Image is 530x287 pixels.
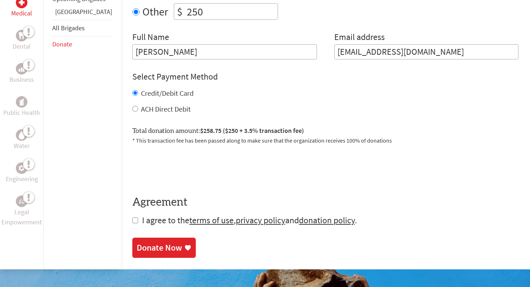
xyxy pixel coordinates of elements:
[19,165,25,171] img: Engineering
[132,153,242,181] iframe: reCAPTCHA
[16,129,27,141] div: Water
[132,44,317,59] input: Enter Full Name
[9,63,34,85] a: BusinessBusiness
[16,63,27,75] div: Business
[52,7,112,20] li: Panama
[299,215,355,226] a: donation policy
[236,215,285,226] a: privacy policy
[13,30,31,51] a: DentalDental
[52,24,85,32] a: All Brigades
[142,215,357,226] span: I agree to the , and .
[19,98,25,106] img: Public Health
[55,8,112,16] a: [GEOGRAPHIC_DATA]
[16,30,27,41] div: Dental
[6,174,38,184] p: Engineering
[132,238,196,258] a: Donate Now
[132,136,518,145] p: * This transaction fee has been passed along to make sure that the organization receives 100% of ...
[132,126,304,136] label: Total donation amount:
[174,4,185,19] div: $
[19,131,25,139] img: Water
[3,96,40,118] a: Public HealthPublic Health
[132,196,518,209] h4: Agreement
[19,66,25,72] img: Business
[11,8,32,18] p: Medical
[334,31,385,44] label: Email address
[16,196,27,207] div: Legal Empowerment
[132,71,518,82] h4: Select Payment Method
[137,242,182,254] div: Donate Now
[16,96,27,108] div: Public Health
[185,4,278,19] input: Enter Amount
[3,108,40,118] p: Public Health
[52,40,72,48] a: Donate
[1,196,42,227] a: Legal EmpowermentLegal Empowerment
[52,20,112,36] li: All Brigades
[13,41,31,51] p: Dental
[16,162,27,174] div: Engineering
[14,129,30,151] a: WaterWater
[52,36,112,52] li: Donate
[14,141,30,151] p: Water
[132,31,169,44] label: Full Name
[142,3,168,20] label: Other
[200,126,304,135] span: $258.75 ($250 + 3.5% transaction fee)
[19,32,25,39] img: Dental
[19,199,25,203] img: Legal Empowerment
[9,75,34,85] p: Business
[141,104,191,113] label: ACH Direct Debit
[334,44,519,59] input: Your Email
[189,215,234,226] a: terms of use
[141,89,194,98] label: Credit/Debit Card
[1,207,42,227] p: Legal Empowerment
[6,162,38,184] a: EngineeringEngineering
